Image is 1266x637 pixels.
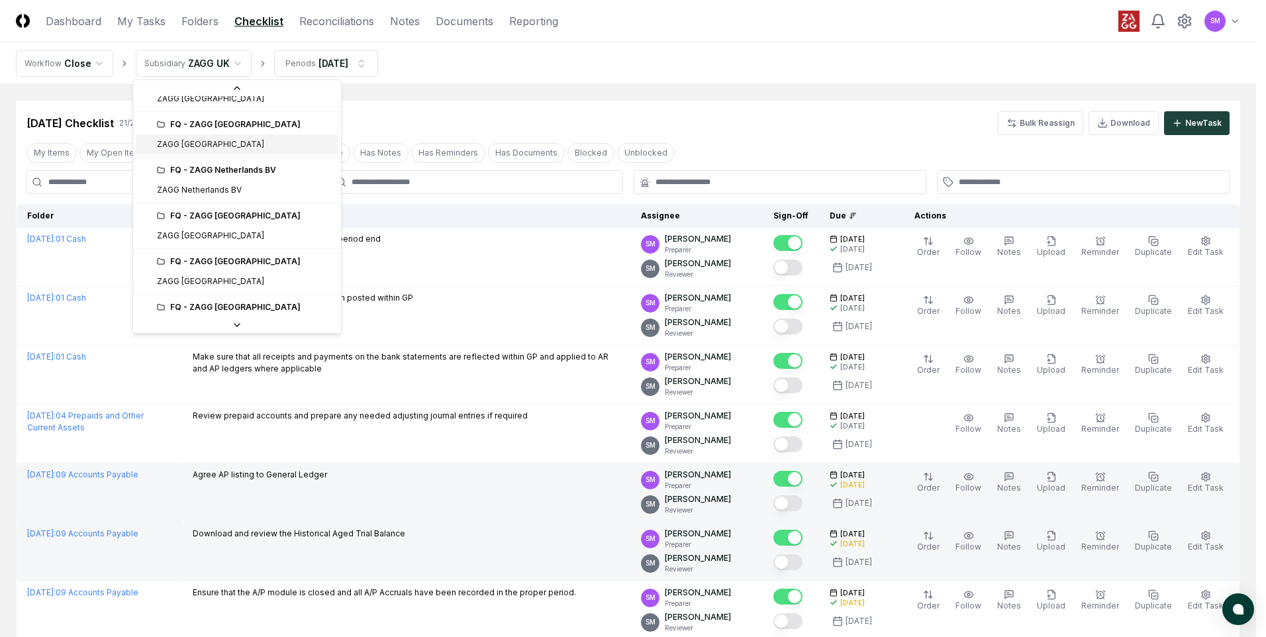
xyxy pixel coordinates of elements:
[157,230,264,242] div: ZAGG [GEOGRAPHIC_DATA]
[157,210,333,222] div: FQ - ZAGG [GEOGRAPHIC_DATA]
[157,93,264,105] div: ZAGG [GEOGRAPHIC_DATA]
[157,138,264,150] div: ZAGG [GEOGRAPHIC_DATA]
[157,164,333,176] div: FQ - ZAGG Netherlands BV
[157,275,264,287] div: ZAGG [GEOGRAPHIC_DATA]
[157,119,333,130] div: FQ - ZAGG [GEOGRAPHIC_DATA]
[157,184,242,196] div: ZAGG Netherlands BV
[157,301,333,313] div: FQ - ZAGG [GEOGRAPHIC_DATA]
[157,256,333,268] div: FQ - ZAGG [GEOGRAPHIC_DATA]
